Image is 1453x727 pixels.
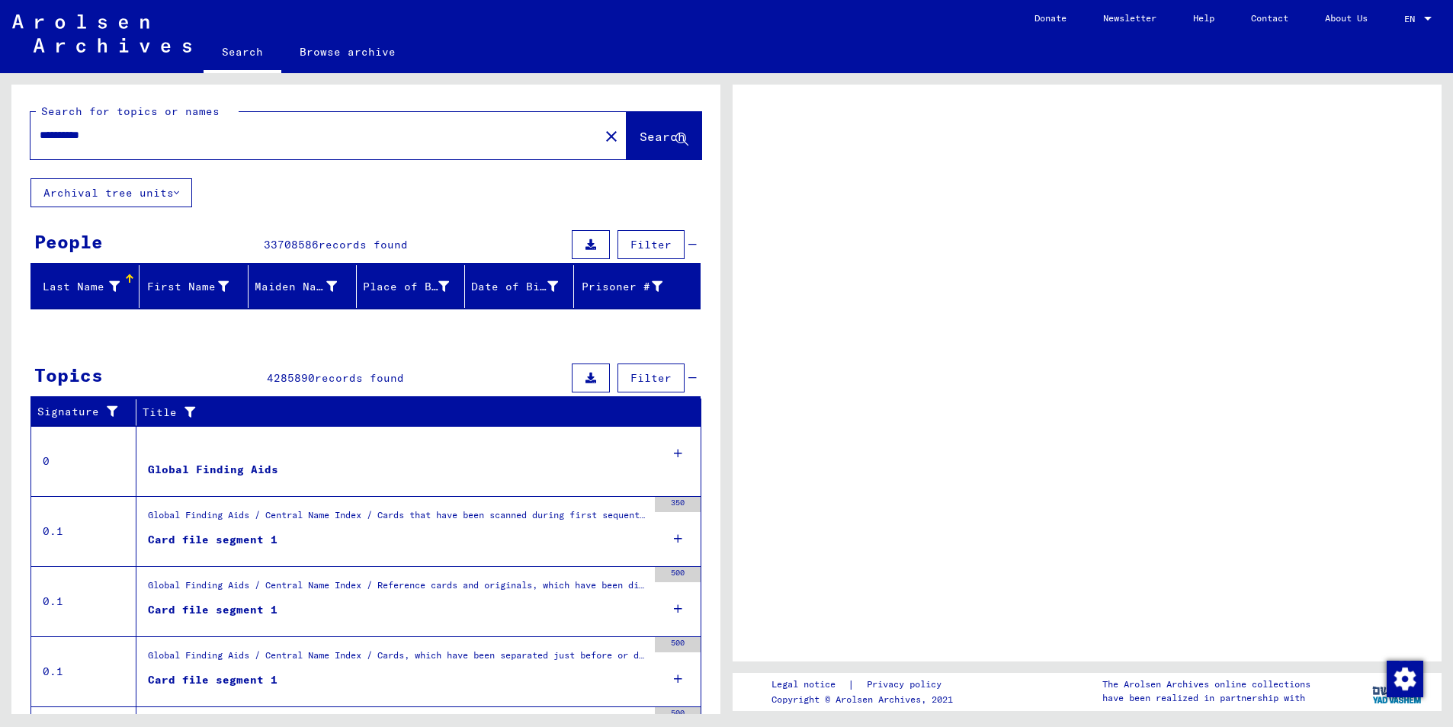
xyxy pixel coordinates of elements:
[1369,672,1426,710] img: yv_logo.png
[855,677,960,693] a: Privacy policy
[1387,661,1423,697] img: Change consent
[471,279,557,295] div: Date of Birth
[148,602,277,618] div: Card file segment 1
[30,178,192,207] button: Archival tree units
[315,371,404,385] span: records found
[1404,14,1421,24] span: EN
[148,462,278,478] div: Global Finding Aids
[617,230,685,259] button: Filter
[602,127,621,146] mat-icon: close
[146,274,247,299] div: First Name
[31,566,136,636] td: 0.1
[264,238,319,251] span: 33708586
[204,34,281,73] a: Search
[143,405,671,421] div: Title
[37,279,120,295] div: Last Name
[148,532,277,548] div: Card file segment 1
[771,677,960,693] div: |
[148,508,647,530] div: Global Finding Aids / Central Name Index / Cards that have been scanned during first sequential m...
[41,104,220,118] mat-label: Search for topics or names
[655,567,701,582] div: 500
[255,279,337,295] div: Maiden Name
[655,707,701,722] div: 500
[31,265,140,308] mat-header-cell: Last Name
[580,274,682,299] div: Prisoner #
[580,279,662,295] div: Prisoner #
[37,400,140,424] div: Signature
[34,228,103,255] div: People
[148,672,277,688] div: Card file segment 1
[465,265,573,308] mat-header-cell: Date of Birth
[37,404,124,420] div: Signature
[357,265,465,308] mat-header-cell: Place of Birth
[281,34,414,70] a: Browse archive
[363,279,449,295] div: Place of Birth
[640,129,685,144] span: Search
[255,274,356,299] div: Maiden Name
[31,426,136,496] td: 0
[148,578,647,600] div: Global Finding Aids / Central Name Index / Reference cards and originals, which have been discove...
[471,274,576,299] div: Date of Birth
[771,677,848,693] a: Legal notice
[596,120,627,151] button: Clear
[319,238,408,251] span: records found
[574,265,700,308] mat-header-cell: Prisoner #
[146,279,228,295] div: First Name
[34,361,103,389] div: Topics
[1386,660,1423,697] div: Change consent
[267,371,315,385] span: 4285890
[771,693,960,706] p: Copyright © Arolsen Archives, 2021
[37,274,139,299] div: Last Name
[363,274,468,299] div: Place of Birth
[148,649,647,670] div: Global Finding Aids / Central Name Index / Cards, which have been separated just before or during...
[12,14,191,53] img: Arolsen_neg.svg
[249,265,357,308] mat-header-cell: Maiden Name
[655,497,701,512] div: 350
[627,112,701,159] button: Search
[655,637,701,652] div: 500
[1102,691,1310,705] p: have been realized in partnership with
[630,371,672,385] span: Filter
[140,265,248,308] mat-header-cell: First Name
[143,400,686,424] div: Title
[630,238,672,251] span: Filter
[617,363,685,392] button: Filter
[31,496,136,566] td: 0.1
[31,636,136,706] td: 0.1
[1102,677,1310,691] p: The Arolsen Archives online collections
